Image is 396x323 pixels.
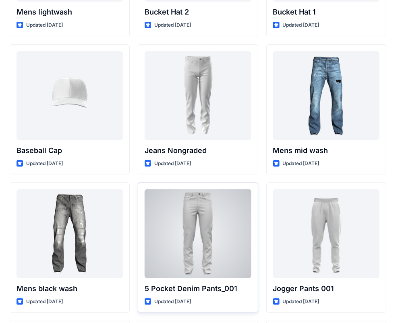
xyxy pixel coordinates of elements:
p: 5 Pocket Denim Pants_001 [145,283,251,294]
p: Updated [DATE] [26,21,63,29]
p: Jeans Nongraded [145,145,251,156]
p: Mens mid wash [273,145,379,156]
p: Bucket Hat 2 [145,6,251,18]
p: Updated [DATE] [154,298,191,306]
p: Updated [DATE] [26,298,63,306]
p: Updated [DATE] [283,298,319,306]
p: Updated [DATE] [154,21,191,29]
a: 5 Pocket Denim Pants_001 [145,189,251,278]
p: Updated [DATE] [283,159,319,168]
p: Updated [DATE] [26,159,63,168]
p: Mens black wash [17,283,123,294]
a: Jeans Nongraded [145,51,251,140]
p: Baseball Cap [17,145,123,156]
p: Bucket Hat 1 [273,6,379,18]
a: Mens mid wash [273,51,379,140]
p: Updated [DATE] [154,159,191,168]
a: Mens black wash [17,189,123,278]
a: Jogger Pants 001 [273,189,379,278]
a: Baseball Cap [17,51,123,140]
p: Mens lightwash [17,6,123,18]
p: Updated [DATE] [283,21,319,29]
p: Jogger Pants 001 [273,283,379,294]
